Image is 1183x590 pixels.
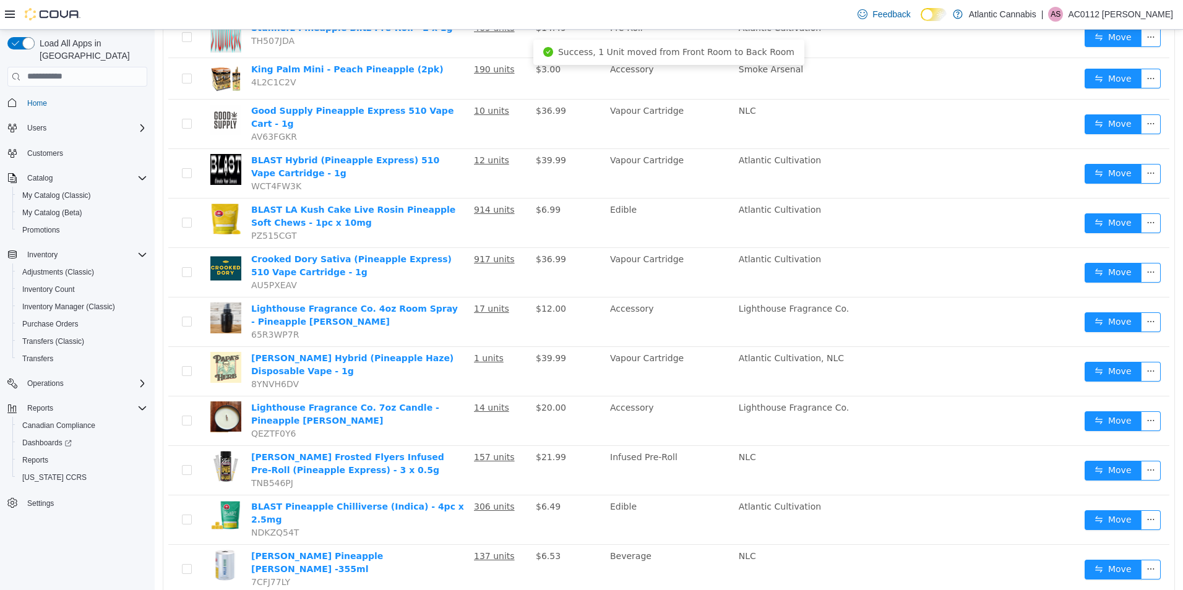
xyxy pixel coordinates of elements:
span: Inventory Count [22,284,75,294]
span: $6.53 [381,521,406,531]
span: Home [22,95,147,111]
span: Adjustments (Classic) [17,265,147,280]
span: $6.99 [381,175,406,185]
button: Users [22,121,51,135]
span: AV63FGKR [97,102,142,112]
span: Canadian Compliance [22,421,95,430]
span: Reports [27,403,53,413]
button: My Catalog (Classic) [12,187,152,204]
u: 1 units [319,323,349,333]
u: 12 units [319,126,355,135]
span: $12.00 [381,274,411,284]
span: Transfers (Classic) [17,334,147,349]
span: WCT4FW3K [97,152,147,161]
span: My Catalog (Beta) [17,205,147,220]
td: Vapour Cartridge [450,317,579,367]
button: icon: ellipsis [986,283,1006,302]
span: Atlantic Cultivation [584,175,666,185]
button: icon: ellipsis [986,134,1006,154]
span: Transfers [22,354,53,364]
a: Home [22,96,52,111]
button: icon: ellipsis [986,233,1006,253]
p: | [1041,7,1044,22]
a: Lighthouse Fragrance Co. 4oz Room Spray - Pineapple [PERSON_NAME] [97,274,303,297]
span: Users [27,123,46,133]
img: Mollo Pineapple Seltzer -355ml hero shot [56,520,87,551]
span: Transfers (Classic) [22,336,84,346]
td: Accessory [450,268,579,317]
a: BLAST Pineapple Chilliverse (Indica) - 4pc x 2.5mg [97,472,309,495]
button: icon: swapMove [930,481,987,500]
span: $39.99 [381,126,411,135]
nav: Complex example [7,89,147,544]
button: Purchase Orders [12,315,152,333]
button: Settings [2,494,152,511]
a: Customers [22,146,68,161]
span: My Catalog (Classic) [22,190,91,200]
td: Infused Pre-Roll [450,416,579,466]
span: Reports [17,453,147,468]
span: NLC [584,422,601,432]
a: Dashboards [17,435,77,450]
span: NLC [584,521,601,531]
img: BLAST LA Kush Cake Live Rosin Pineapple Soft Chews - 1pc x 10mg hero shot [56,174,87,205]
a: Crooked Dory Sativa (Pineapple Express) 510 Vape Cartridge - 1g [97,224,297,247]
u: 10 units [319,76,355,86]
u: 137 units [319,521,360,531]
span: Dashboards [22,438,72,448]
i: icon: check-circle [389,17,398,27]
a: Inventory Manager (Classic) [17,299,120,314]
span: Inventory Count [17,282,147,297]
button: icon: swapMove [930,85,987,105]
button: Inventory Count [12,281,152,298]
span: Lighthouse Fragrance Co. [584,373,694,383]
a: My Catalog (Beta) [17,205,87,220]
img: BLAST Pineapple Chilliverse (Indica) - 4pc x 2.5mg hero shot [56,471,87,502]
a: King Palm Mini - Peach Pineapple (2pk) [97,35,289,45]
img: Claybourne Frosted Flyers Infused Pre-Roll (Pineapple Express) - 3 x 0.5g hero shot [56,421,87,452]
span: Success, 1 Unit moved from Front Room to Back Room [403,17,640,27]
td: Accessory [450,28,579,70]
span: Users [22,121,147,135]
a: BLAST Hybrid (Pineapple Express) 510 Vape Cartridge - 1g [97,126,285,148]
span: 4L2C1C2V [97,48,142,58]
button: Reports [22,401,58,416]
button: Catalog [22,171,58,186]
img: Crooked Dory Sativa (Pineapple Express) 510 Vape Cartridge - 1g hero shot [56,223,87,254]
u: 157 units [319,422,360,432]
a: Dashboards [12,434,152,451]
span: TH507JDA [97,6,140,16]
span: Home [27,98,47,108]
span: Customers [27,148,63,158]
a: [US_STATE] CCRS [17,470,92,485]
button: Canadian Compliance [12,417,152,434]
button: icon: ellipsis [986,431,1006,451]
a: [PERSON_NAME] Hybrid (Pineapple Haze) Disposable Vape - 1g [97,323,299,346]
span: My Catalog (Beta) [22,208,82,218]
a: My Catalog (Classic) [17,188,96,203]
span: Settings [22,495,147,510]
button: Reports [2,400,152,417]
button: icon: swapMove [930,283,987,302]
span: Catalog [22,171,147,186]
button: Catalog [2,169,152,187]
span: Atlantic Cultivation [584,472,666,482]
a: Feedback [853,2,915,27]
a: Canadian Compliance [17,418,100,433]
a: Lighthouse Fragrance Co. 7oz Candle - Pineapple [PERSON_NAME] [97,373,285,396]
button: icon: swapMove [930,530,987,550]
span: Transfers [17,351,147,366]
span: Canadian Compliance [17,418,147,433]
u: 17 units [319,274,355,284]
span: Inventory Manager (Classic) [22,302,115,312]
u: 917 units [319,224,360,234]
span: $39.99 [381,323,411,333]
span: $20.00 [381,373,411,383]
span: Lighthouse Fragrance Co. [584,274,694,284]
a: [PERSON_NAME] Pineapple [PERSON_NAME] -355ml [97,521,228,544]
span: TNB546PJ [97,448,139,458]
td: Vapour Cartridge [450,218,579,268]
span: Reports [22,455,48,465]
a: Inventory Count [17,282,80,297]
a: Promotions [17,223,65,237]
